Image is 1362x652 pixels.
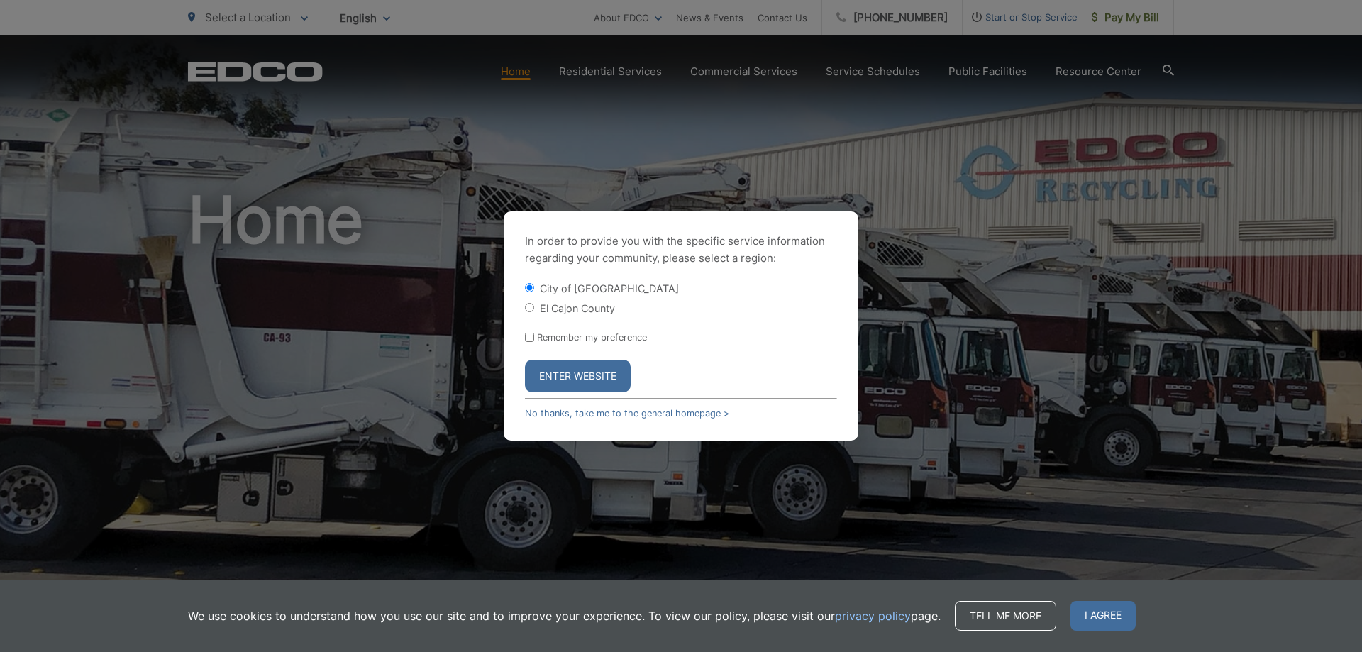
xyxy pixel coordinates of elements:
label: City of [GEOGRAPHIC_DATA] [540,282,679,294]
p: In order to provide you with the specific service information regarding your community, please se... [525,233,837,267]
a: No thanks, take me to the general homepage > [525,408,729,419]
label: El Cajon County [540,302,615,314]
a: Tell me more [955,601,1056,631]
button: Enter Website [525,360,631,392]
label: Remember my preference [537,332,647,343]
p: We use cookies to understand how you use our site and to improve your experience. To view our pol... [188,607,941,624]
span: I agree [1070,601,1136,631]
a: privacy policy [835,607,911,624]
